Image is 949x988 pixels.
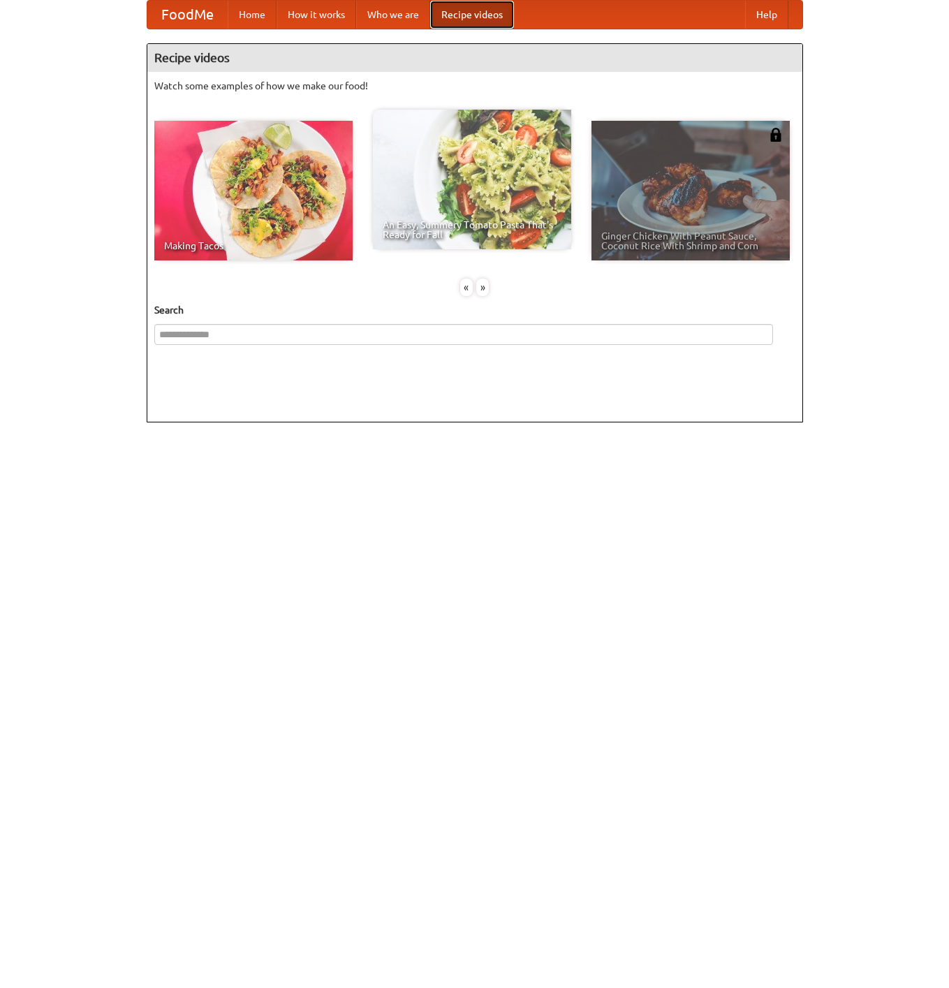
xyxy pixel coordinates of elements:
p: Watch some examples of how we make our food! [154,79,795,93]
img: 483408.png [769,128,783,142]
a: FoodMe [147,1,228,29]
a: Who we are [356,1,430,29]
span: An Easy, Summery Tomato Pasta That's Ready for Fall [383,220,561,239]
div: » [476,279,489,296]
a: Help [745,1,788,29]
a: Making Tacos [154,121,353,260]
h4: Recipe videos [147,44,802,72]
span: Making Tacos [164,241,343,251]
a: Recipe videos [430,1,514,29]
div: « [460,279,473,296]
a: Home [228,1,277,29]
a: How it works [277,1,356,29]
a: An Easy, Summery Tomato Pasta That's Ready for Fall [373,110,571,249]
h5: Search [154,303,795,317]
